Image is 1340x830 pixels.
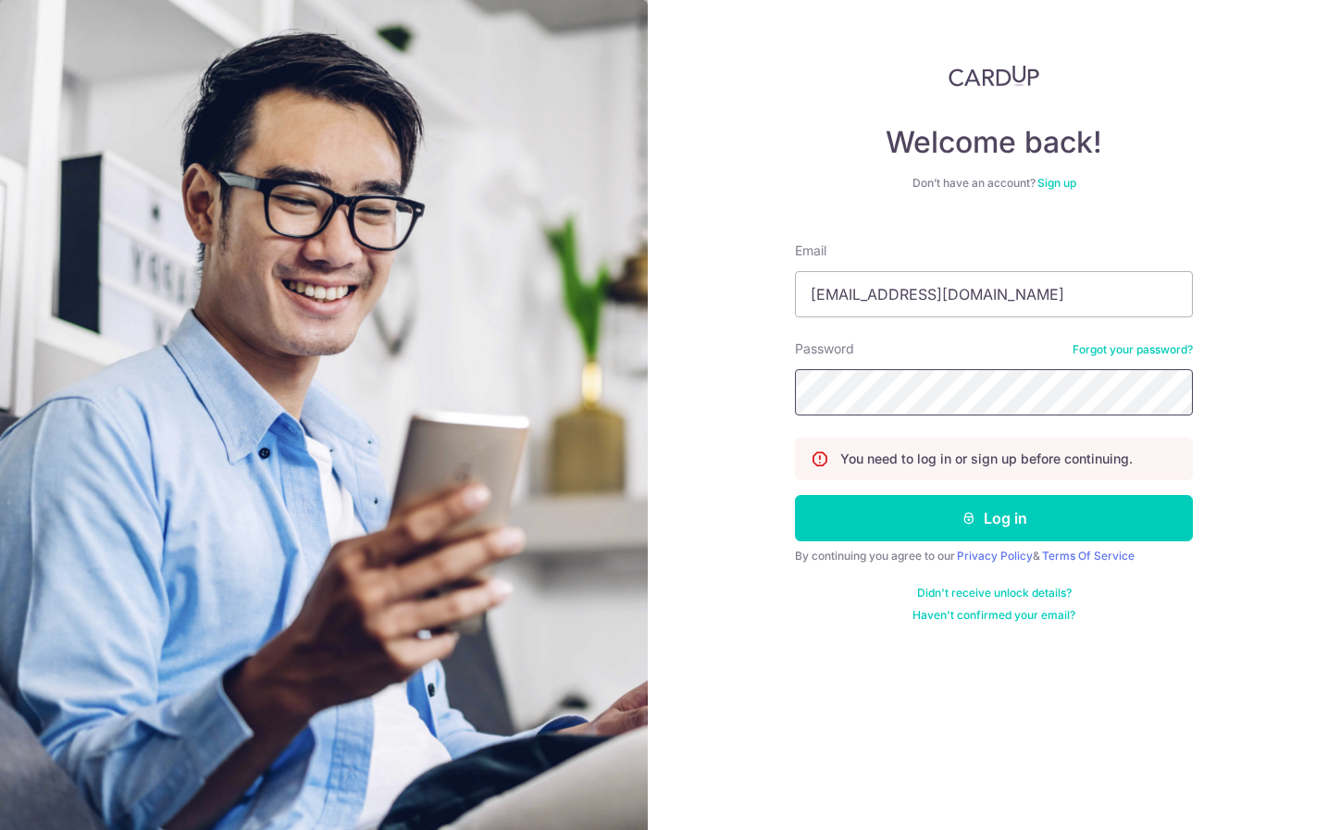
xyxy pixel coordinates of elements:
[1073,342,1193,357] a: Forgot your password?
[795,549,1193,564] div: By continuing you agree to our &
[1037,176,1076,190] a: Sign up
[795,271,1193,317] input: Enter your Email
[1042,549,1135,563] a: Terms Of Service
[795,340,854,358] label: Password
[917,586,1072,601] a: Didn't receive unlock details?
[949,65,1039,87] img: CardUp Logo
[795,176,1193,191] div: Don’t have an account?
[840,450,1133,468] p: You need to log in or sign up before continuing.
[795,124,1193,161] h4: Welcome back!
[912,608,1075,623] a: Haven't confirmed your email?
[795,495,1193,541] button: Log in
[957,549,1033,563] a: Privacy Policy
[795,242,826,260] label: Email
